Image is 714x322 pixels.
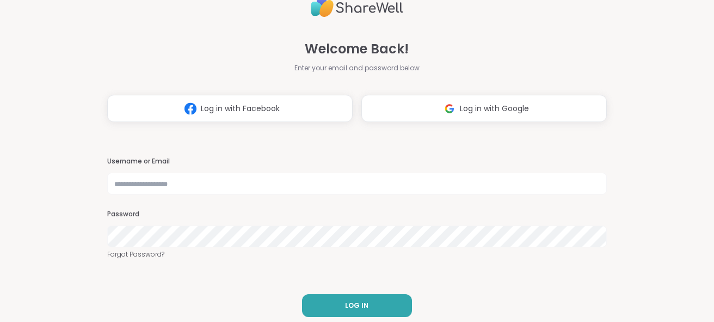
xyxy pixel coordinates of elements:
span: Log in with Google [460,103,529,114]
button: Log in with Google [361,95,607,122]
button: Log in with Facebook [107,95,353,122]
span: Welcome Back! [305,39,409,59]
img: ShareWell Logomark [180,99,201,119]
button: LOG IN [302,294,412,317]
span: Log in with Facebook [201,103,280,114]
h3: Username or Email [107,157,607,166]
span: LOG IN [345,301,368,311]
img: ShareWell Logomark [439,99,460,119]
h3: Password [107,210,607,219]
span: Enter your email and password below [294,63,420,73]
a: Forgot Password? [107,250,607,259]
